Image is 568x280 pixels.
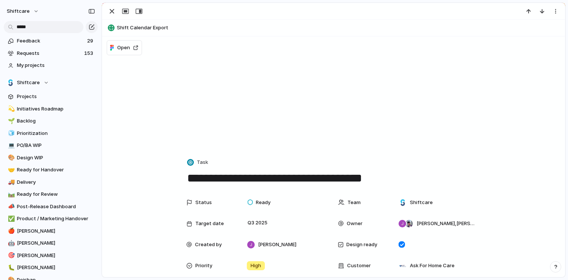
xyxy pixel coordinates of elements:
[8,251,13,260] div: 🎯
[4,128,98,139] a: 🧊Prioritization
[7,227,14,235] button: 🍎
[197,159,208,166] span: Task
[4,262,98,273] a: 🐛[PERSON_NAME]
[8,117,13,126] div: 🌱
[17,117,95,125] span: Backlog
[8,215,13,223] div: ✅
[4,103,98,115] a: 💫Initiatives Roadmap
[17,62,95,69] span: My projects
[4,152,98,163] a: 🎨Design WIP
[4,77,98,88] button: Shiftcare
[195,262,212,269] span: Priority
[8,153,13,162] div: 🎨
[4,91,98,102] a: Projects
[87,37,95,45] span: 29
[3,5,43,17] button: shiftcare
[17,203,95,210] span: Post-Release Dashboard
[17,142,95,149] span: PO/BA WIP
[17,252,95,259] span: [PERSON_NAME]
[4,48,98,59] a: Requests153
[117,44,130,51] span: Open
[8,166,13,174] div: 🤝
[8,263,13,272] div: 🐛
[7,105,14,113] button: 💫
[8,239,13,248] div: 🤖
[7,166,14,174] button: 🤝
[347,199,361,206] span: Team
[17,215,95,222] span: Product / Marketing Handover
[7,215,14,222] button: ✅
[17,227,95,235] span: [PERSON_NAME]
[17,154,95,162] span: Design WIP
[7,239,14,247] button: 🤖
[410,199,433,206] span: Shiftcare
[7,264,14,271] button: 🐛
[7,142,14,149] button: 💻
[4,177,98,188] a: 🚚Delivery
[17,166,95,174] span: Ready for Handover
[7,252,14,259] button: 🎯
[4,201,98,212] a: 📣Post-Release Dashboard
[4,164,98,176] a: 🤝Ready for Handover
[4,140,98,151] div: 💻PO/BA WIP
[4,60,98,71] a: My projects
[8,141,13,150] div: 💻
[186,157,210,168] button: Task
[410,262,455,269] span: Ask For Home Care
[4,250,98,261] a: 🎯[PERSON_NAME]
[17,93,95,100] span: Projects
[4,238,98,249] a: 🤖[PERSON_NAME]
[251,262,261,269] span: High
[17,264,95,271] span: [PERSON_NAME]
[195,220,224,227] span: Target date
[195,199,212,206] span: Status
[347,262,371,269] span: Customer
[17,191,95,198] span: Ready for Review
[8,190,13,199] div: 🛤️
[4,35,98,47] a: Feedback29
[4,226,98,237] a: 🍎[PERSON_NAME]
[117,24,562,32] span: Shift Calendar Export
[4,213,98,224] a: ✅Product / Marketing Handover
[7,117,14,125] button: 🌱
[258,241,296,248] span: [PERSON_NAME]
[417,220,474,227] span: [PERSON_NAME] , [PERSON_NAME]
[346,241,377,248] span: Design ready
[8,104,13,113] div: 💫
[7,154,14,162] button: 🎨
[8,202,13,211] div: 📣
[8,129,13,138] div: 🧊
[7,191,14,198] button: 🛤️
[347,220,363,227] span: Owner
[7,179,14,186] button: 🚚
[17,179,95,186] span: Delivery
[107,40,142,55] button: Open
[84,50,95,57] span: 153
[17,37,85,45] span: Feedback
[17,79,40,86] span: Shiftcare
[8,178,13,186] div: 🚚
[246,218,269,227] span: Q3 2025
[17,239,95,247] span: [PERSON_NAME]
[7,130,14,137] button: 🧊
[17,130,95,137] span: Prioritization
[8,227,13,235] div: 🍎
[17,50,82,57] span: Requests
[106,22,562,34] button: Shift Calendar Export
[7,8,30,15] span: shiftcare
[4,115,98,127] a: 🌱Backlog
[4,189,98,200] a: 🛤️Ready for Review
[17,105,95,113] span: Initiatives Roadmap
